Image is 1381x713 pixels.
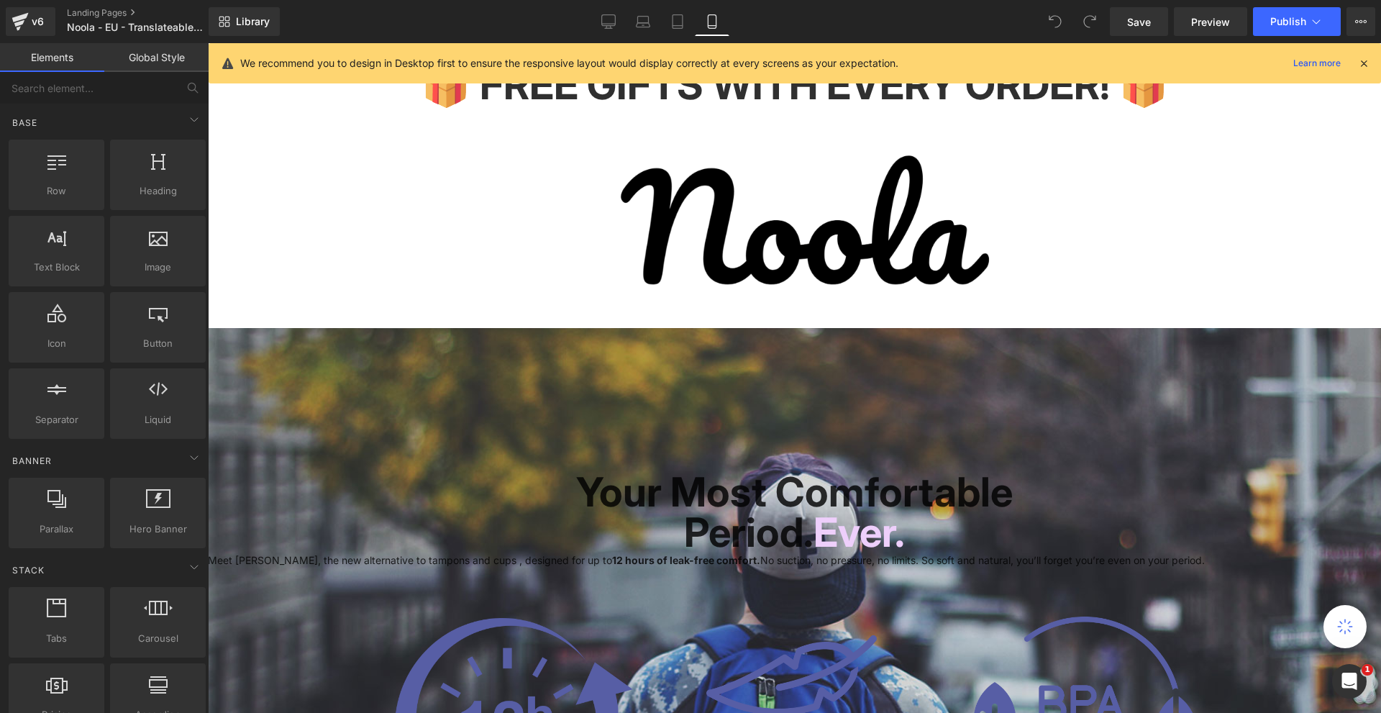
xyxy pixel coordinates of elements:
[1332,664,1367,699] iframe: Intercom live chat
[104,43,209,72] a: Global Style
[695,7,729,36] a: Mobile
[11,116,39,130] span: Base
[114,336,201,351] span: Button
[240,55,898,71] p: We recommend you to design in Desktop first to ensure the responsive layout would display correct...
[114,412,201,427] span: Liquid
[114,260,201,275] span: Image
[1191,14,1230,29] span: Preview
[13,183,100,199] span: Row
[606,465,697,514] span: Ever.
[114,522,201,537] span: Hero Banner
[1270,16,1306,27] span: Publish
[13,260,100,275] span: Text Block
[13,412,100,427] span: Separator
[13,631,100,646] span: Tabs
[591,7,626,36] a: Desktop
[236,15,270,28] span: Library
[11,454,53,468] span: Banner
[67,7,232,19] a: Landing Pages
[660,7,695,36] a: Tablet
[1127,14,1151,29] span: Save
[404,511,552,523] strong: 12 hours of leak-free comfort.
[6,7,55,36] a: v6
[29,12,47,31] div: v6
[1362,664,1373,676] span: 1
[1253,7,1341,36] button: Publish
[1041,7,1070,36] button: Undo
[209,7,280,36] a: New Library
[213,17,961,66] strong: 🎁 FREE GIFTS WITH EVERY ORDER! 🎁
[67,22,205,33] span: Noola - EU - Translateable - Menstrual Disc
[1346,7,1375,36] button: More
[1287,55,1346,72] a: Learn more
[114,631,201,646] span: Carousel
[11,563,46,577] span: Stack
[13,522,100,537] span: Parallax
[13,336,100,351] span: Icon
[1075,7,1104,36] button: Redo
[1174,7,1247,36] a: Preview
[114,183,201,199] span: Heading
[626,7,660,36] a: Laptop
